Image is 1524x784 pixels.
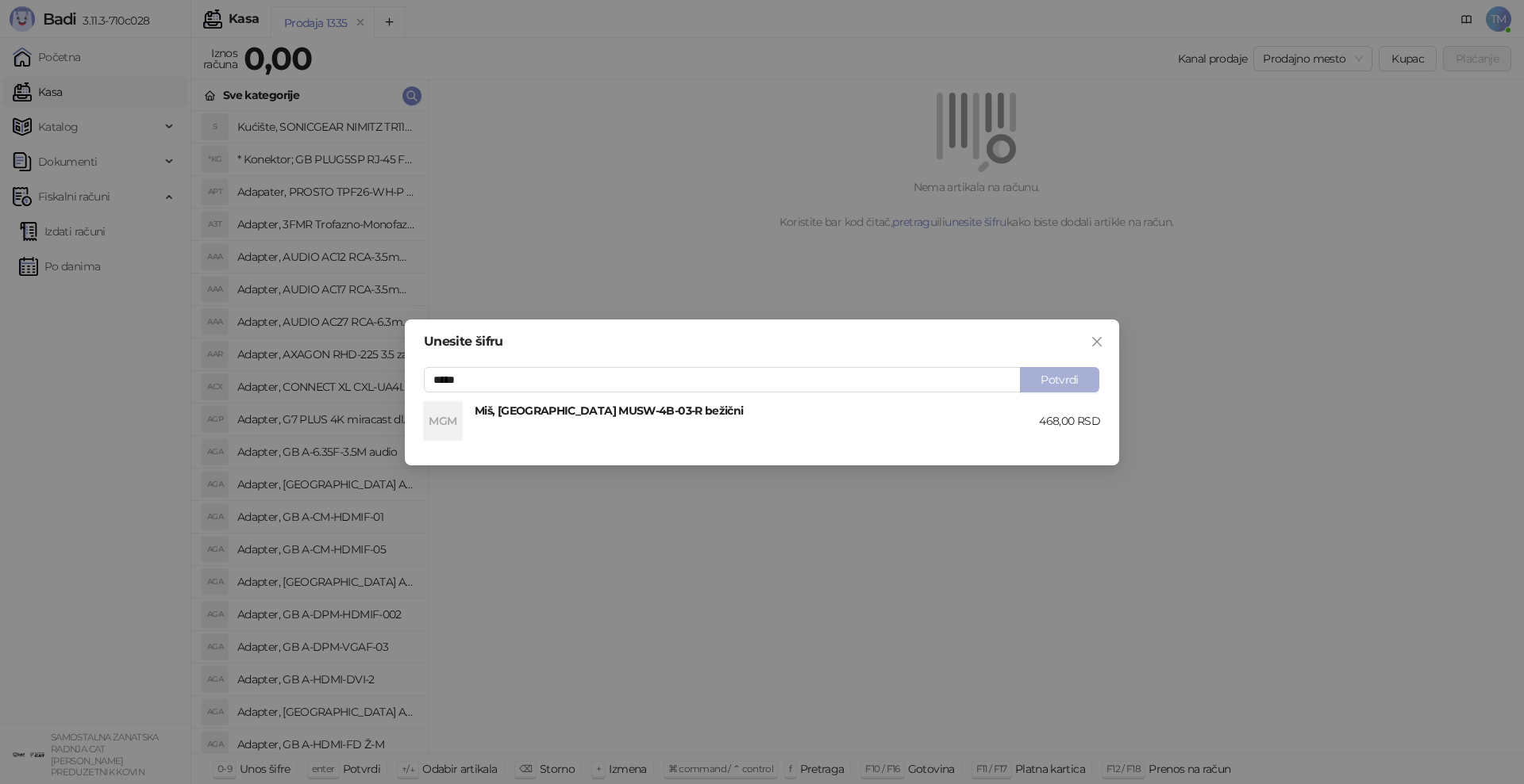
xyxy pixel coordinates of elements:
h4: Miš, [GEOGRAPHIC_DATA] MUSW-4B-03-R bežični [475,402,1039,419]
div: MGM [424,402,462,440]
span: close [1091,335,1103,348]
span: Zatvori [1084,335,1110,348]
button: Potvrdi [1020,367,1099,392]
button: Close [1084,329,1110,354]
div: Unesite šifru [424,335,1100,348]
div: 468,00 RSD [1039,412,1100,430]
